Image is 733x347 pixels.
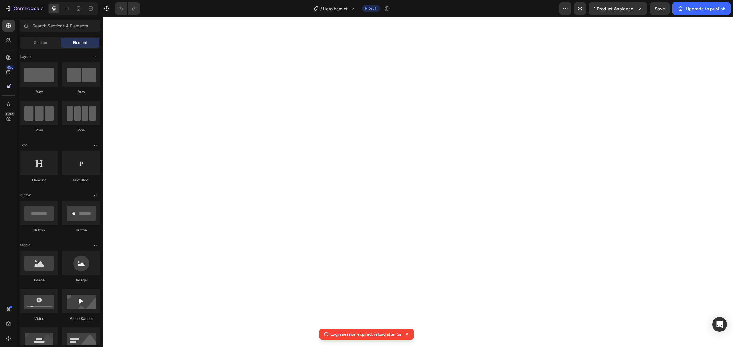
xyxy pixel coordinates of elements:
[368,6,377,11] span: Draft
[115,2,140,15] div: Undo/Redo
[62,316,100,321] div: Video Banner
[323,5,348,12] span: Hero hemlet
[6,65,15,70] div: 450
[20,142,27,148] span: Text
[20,227,58,233] div: Button
[677,5,725,12] div: Upgrade to publish
[91,140,100,150] span: Toggle open
[712,317,727,332] div: Open Intercom Messenger
[320,5,322,12] span: /
[672,2,731,15] button: Upgrade to publish
[73,40,87,45] span: Element
[20,242,31,248] span: Media
[62,89,100,95] div: Row
[655,6,665,11] span: Save
[5,112,15,116] div: Beta
[62,127,100,133] div: Row
[20,127,58,133] div: Row
[91,240,100,250] span: Toggle open
[2,2,46,15] button: 7
[62,277,100,283] div: Image
[62,227,100,233] div: Button
[91,190,100,200] span: Toggle open
[650,2,670,15] button: Save
[594,5,633,12] span: 1 product assigned
[91,52,100,62] span: Toggle open
[589,2,647,15] button: 1 product assigned
[20,316,58,321] div: Video
[62,177,100,183] div: Text Block
[20,192,31,198] span: Button
[20,89,58,95] div: Row
[34,40,47,45] span: Section
[330,331,401,337] p: Login session expired, reload after 5s
[20,277,58,283] div: Image
[20,177,58,183] div: Heading
[20,54,32,59] span: Layout
[103,17,733,347] iframe: Design area
[40,5,43,12] p: 7
[20,20,100,32] input: Search Sections & Elements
